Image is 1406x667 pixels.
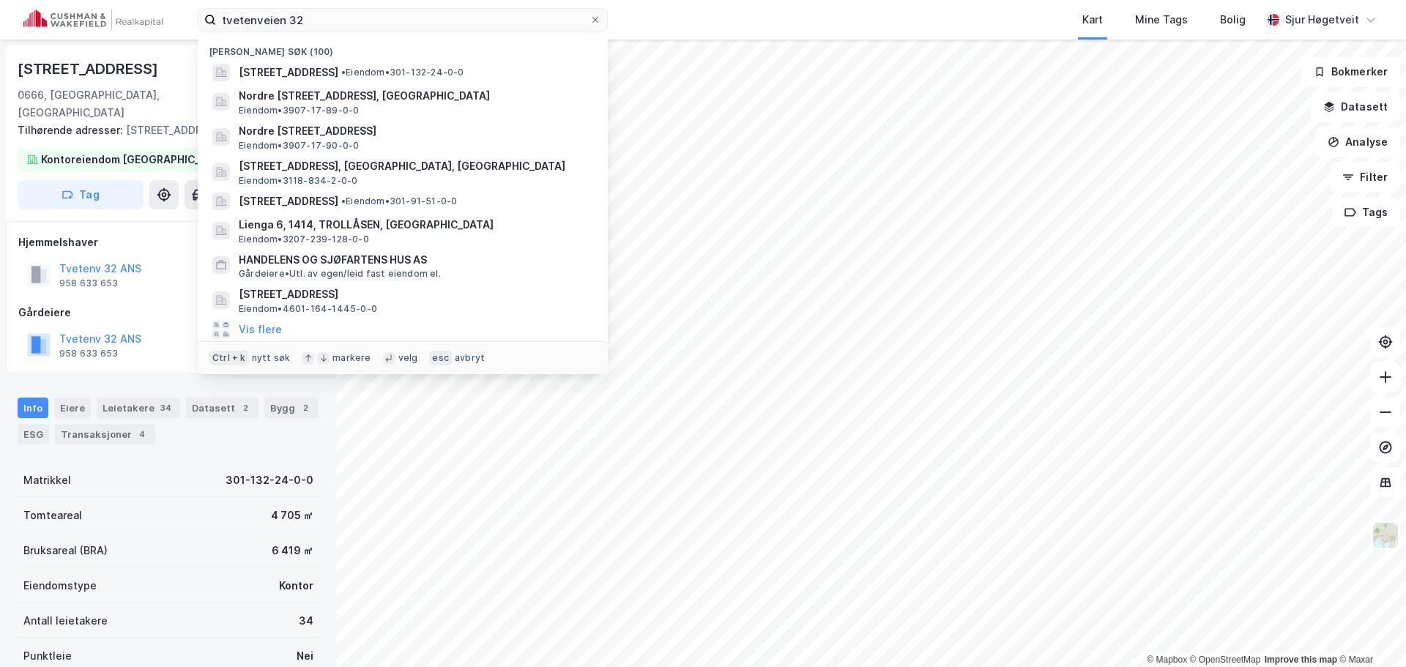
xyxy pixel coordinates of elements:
[18,398,48,418] div: Info
[271,507,313,524] div: 4 705 ㎡
[239,193,338,210] span: [STREET_ADDRESS]
[239,87,590,105] span: Nordre [STREET_ADDRESS], [GEOGRAPHIC_DATA]
[18,424,49,444] div: ESG
[279,577,313,595] div: Kontor
[239,105,359,116] span: Eiendom • 3907-17-89-0-0
[332,352,371,364] div: markere
[239,251,590,269] span: HANDELENS OG SJØFARTENS HUS AS
[239,157,590,175] span: [STREET_ADDRESS], [GEOGRAPHIC_DATA], [GEOGRAPHIC_DATA]
[23,647,72,665] div: Punktleie
[239,234,369,245] span: Eiendom • 3207-239-128-0-0
[18,180,144,209] button: Tag
[1220,11,1246,29] div: Bolig
[341,67,346,78] span: •
[238,400,253,415] div: 2
[209,351,249,365] div: Ctrl + k
[23,612,108,630] div: Antall leietakere
[1285,11,1359,29] div: Sjur Høgetveit
[97,398,180,418] div: Leietakere
[239,175,357,187] span: Eiendom • 3118-834-2-0-0
[59,348,118,359] div: 958 633 653
[1265,655,1337,665] a: Improve this map
[41,151,231,168] div: Kontoreiendom [GEOGRAPHIC_DATA]
[55,424,155,444] div: Transaksjoner
[1315,127,1400,157] button: Analyse
[341,67,464,78] span: Eiendom • 301-132-24-0-0
[226,472,313,489] div: 301-132-24-0-0
[23,472,71,489] div: Matrikkel
[239,321,282,338] button: Vis flere
[298,400,313,415] div: 2
[299,612,313,630] div: 34
[135,427,149,441] div: 4
[1301,57,1400,86] button: Bokmerker
[1372,521,1399,549] img: Z
[1190,655,1261,665] a: OpenStreetMap
[186,398,258,418] div: Datasett
[1333,597,1406,667] iframe: Chat Widget
[239,268,441,280] span: Gårdeiere • Utl. av egen/leid fast eiendom el.
[23,577,97,595] div: Eiendomstype
[239,122,590,140] span: Nordre [STREET_ADDRESS]
[18,304,319,321] div: Gårdeiere
[198,34,608,61] div: [PERSON_NAME] søk (100)
[297,647,313,665] div: Nei
[216,9,589,31] input: Søk på adresse, matrikkel, gårdeiere, leietakere eller personer
[23,542,108,559] div: Bruksareal (BRA)
[455,352,485,364] div: avbryt
[18,122,308,139] div: [STREET_ADDRESS]
[252,352,291,364] div: nytt søk
[1333,597,1406,667] div: Kontrollprogram for chat
[23,507,82,524] div: Tomteareal
[54,398,91,418] div: Eiere
[398,352,418,364] div: velg
[272,542,313,559] div: 6 419 ㎡
[18,57,161,81] div: [STREET_ADDRESS]
[341,195,346,206] span: •
[239,303,377,315] span: Eiendom • 4601-164-1445-0-0
[239,140,359,152] span: Eiendom • 3907-17-90-0-0
[1332,198,1400,227] button: Tags
[264,398,319,418] div: Bygg
[18,234,319,251] div: Hjemmelshaver
[18,124,126,136] span: Tilhørende adresser:
[341,195,457,207] span: Eiendom • 301-91-51-0-0
[239,64,338,81] span: [STREET_ADDRESS]
[18,86,207,122] div: 0666, [GEOGRAPHIC_DATA], [GEOGRAPHIC_DATA]
[1311,92,1400,122] button: Datasett
[1082,11,1103,29] div: Kart
[23,10,163,30] img: cushman-wakefield-realkapital-logo.202ea83816669bd177139c58696a8fa1.svg
[239,216,590,234] span: Lienga 6, 1414, TROLLÅSEN, [GEOGRAPHIC_DATA]
[1330,163,1400,192] button: Filter
[1147,655,1187,665] a: Mapbox
[1135,11,1188,29] div: Mine Tags
[157,400,174,415] div: 34
[429,351,452,365] div: esc
[59,277,118,289] div: 958 633 653
[239,286,590,303] span: [STREET_ADDRESS]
